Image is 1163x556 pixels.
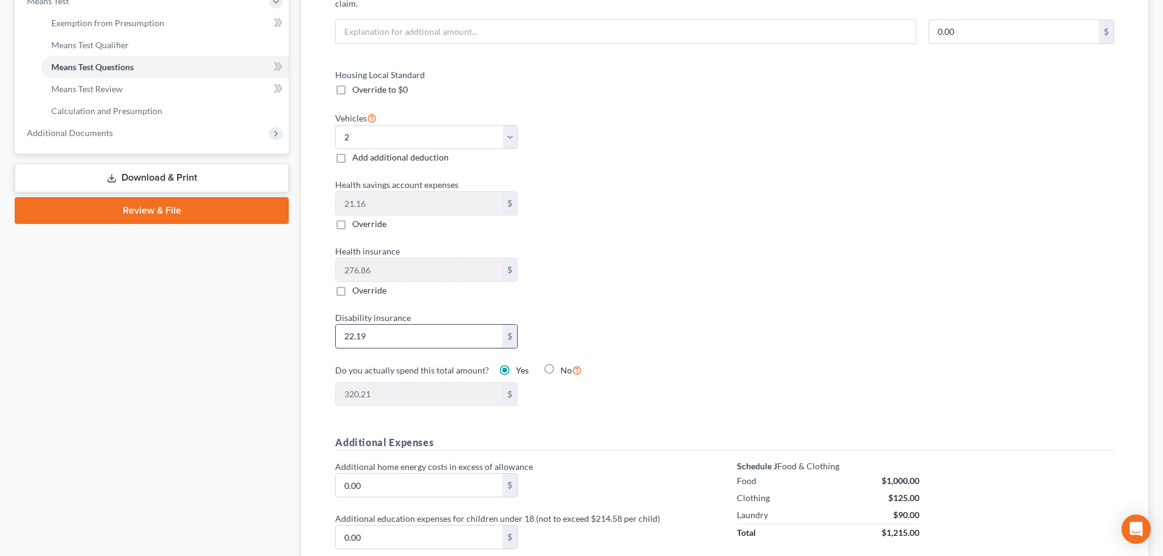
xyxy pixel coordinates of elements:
span: Override to $0 [352,84,408,95]
div: $ [502,192,517,215]
div: $ [502,383,517,406]
span: Exemption from Presumption [51,18,164,28]
div: Food & Clothing [737,460,919,472]
div: Food [737,475,756,487]
h5: Additional Expenses [335,435,1114,450]
a: Calculation and Presumption [42,100,289,122]
div: $ [502,474,517,497]
input: 0.00 [336,383,502,406]
a: Download & Print [15,164,289,192]
label: Do you actually spend this total amount? [335,364,489,377]
a: Means Test Questions [42,56,289,78]
span: Override [352,285,386,295]
div: $125.00 [888,492,919,504]
label: Disability insurance [329,311,719,324]
label: Vehicles [335,110,377,125]
span: Calculation and Presumption [51,106,162,116]
div: Open Intercom Messenger [1121,514,1151,544]
input: 0.00 [336,474,502,497]
span: Means Test Review [51,84,123,94]
div: $90.00 [893,509,919,521]
label: Housing Local Standard [329,68,719,81]
div: $1,215.00 [882,527,919,539]
div: $ [1099,20,1114,43]
a: Exemption from Presumption [42,12,289,34]
span: Means Test Questions [51,62,134,72]
label: Health insurance [329,245,719,258]
label: Additional education expenses for children under 18 (not to exceed $214.58 per child) [329,512,719,525]
div: $1,000.00 [882,475,919,487]
span: Add additional deduction [352,152,449,162]
div: Laundry [737,509,768,521]
div: $ [502,325,517,348]
input: 0.00 [336,192,502,215]
span: Override [352,218,386,229]
a: Means Test Review [42,78,289,100]
label: Health savings account expenses [329,178,719,191]
a: Means Test Qualifier [42,34,289,56]
div: Clothing [737,492,770,504]
div: $ [502,258,517,281]
input: Explanation for addtional amount... [336,20,916,43]
span: No [560,365,572,375]
input: 0.00 [336,525,502,549]
strong: Schedule J [737,461,777,471]
div: Total [737,527,756,539]
span: Means Test Qualifier [51,40,129,50]
div: $ [502,525,517,549]
input: 0.00 [336,325,502,348]
input: 0.00 [336,258,502,281]
span: Additional Documents [27,128,113,138]
label: Additional home energy costs in excess of allowance [329,460,719,473]
a: Review & File [15,197,289,224]
span: Yes [516,365,529,375]
input: 0.00 [929,20,1099,43]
